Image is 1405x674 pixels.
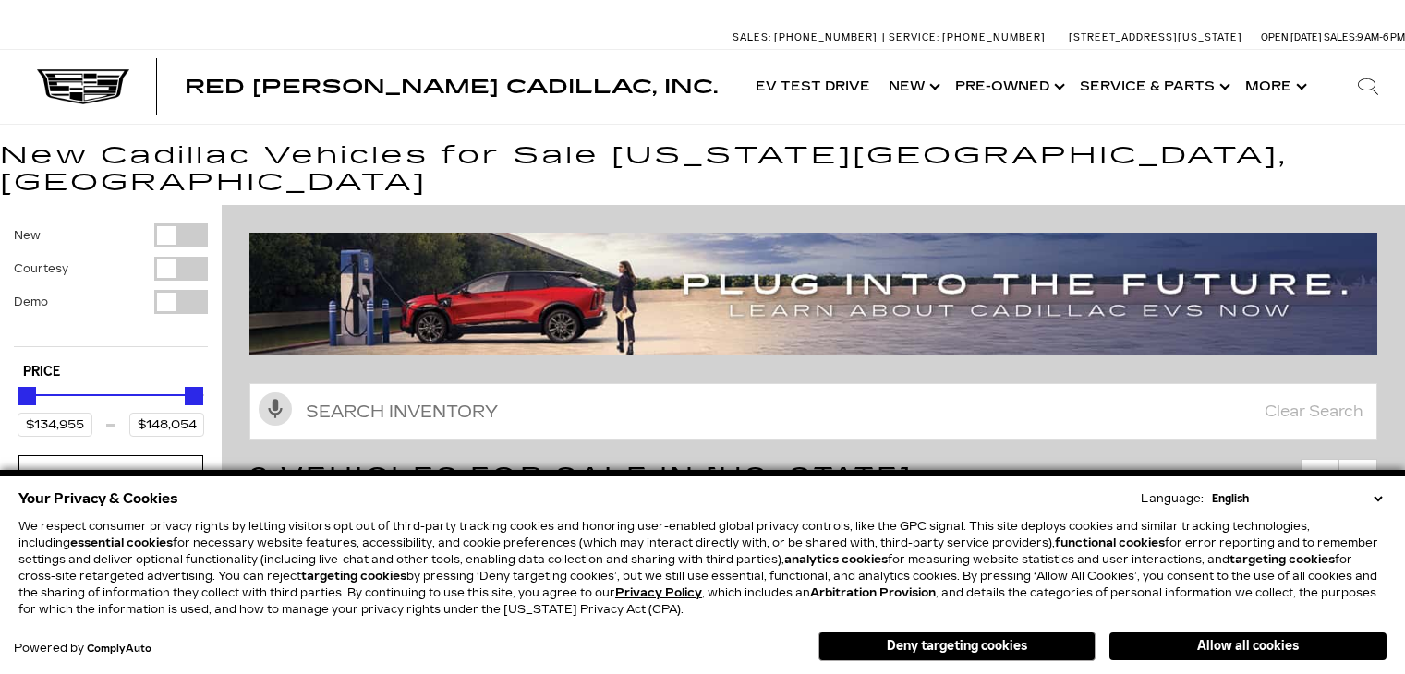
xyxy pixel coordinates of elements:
svg: Click to toggle on voice search [259,392,292,426]
span: 9 AM-6 PM [1357,31,1405,43]
a: New [879,50,946,124]
label: Demo [14,293,48,311]
div: ModelModel [18,455,203,505]
a: Privacy Policy [615,586,702,599]
span: Red [PERSON_NAME] Cadillac, Inc. [185,76,718,98]
span: Sales: [733,31,771,43]
a: Red [PERSON_NAME] Cadillac, Inc. [185,78,718,96]
strong: essential cookies [70,536,173,549]
button: Deny targeting cookies [818,632,1096,661]
span: [PHONE_NUMBER] [774,31,878,43]
span: Your Privacy & Cookies [18,486,178,512]
span: 2 Vehicles for Sale in [US_STATE][GEOGRAPHIC_DATA], [GEOGRAPHIC_DATA] [249,461,1018,531]
div: Powered by [14,643,151,655]
p: We respect consumer privacy rights by letting visitors opt out of third-party tracking cookies an... [18,518,1387,618]
div: Language: [1141,493,1204,504]
a: EV Test Drive [746,50,879,124]
h5: Price [23,364,199,380]
strong: analytics cookies [784,553,888,566]
span: Service: [889,31,939,43]
div: Maximum Price [185,387,203,405]
span: [PHONE_NUMBER] [942,31,1046,43]
label: New [14,226,41,245]
span: Open [DATE] [1261,31,1322,43]
a: Service: [PHONE_NUMBER] [882,32,1050,42]
strong: Arbitration Provision [810,586,936,599]
input: Maximum [129,413,204,437]
select: Language Select [1207,490,1387,507]
button: Allow all cookies [1109,632,1387,660]
span: Sales: [1324,31,1357,43]
a: ComplyAuto [87,644,151,655]
strong: targeting cookies [301,570,406,583]
img: ev-blog-post-banners4 [249,233,1391,355]
strong: functional cookies [1055,536,1165,549]
input: Search Inventory [249,383,1377,440]
input: Minimum [18,413,92,437]
a: [STREET_ADDRESS][US_STATE] [1069,31,1242,43]
label: Courtesy [14,259,68,278]
div: Filter by Vehicle Type [14,223,208,346]
div: Minimum Price [18,387,36,405]
img: Cadillac Dark Logo with Cadillac White Text [37,69,129,104]
strong: targeting cookies [1229,553,1335,566]
a: Sales: [PHONE_NUMBER] [733,32,882,42]
button: More [1236,50,1313,124]
div: Price [18,380,204,437]
a: Service & Parts [1071,50,1236,124]
a: Pre-Owned [946,50,1071,124]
